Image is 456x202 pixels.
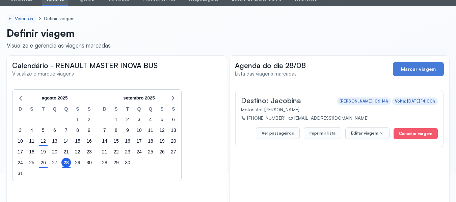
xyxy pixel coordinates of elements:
[235,61,306,70] span: Agenda do dia 28/08
[241,107,435,112] div: Motorista: [PERSON_NAME]
[7,42,111,49] div: Visualize e gerencie as viagens marcadas
[241,115,286,121] div: [PHONE_NUMBER]
[44,16,75,22] div: Definir viagem
[61,147,71,156] div: quinta-feira, 21 de ago. de 2025
[145,105,156,114] div: Q
[7,27,111,39] p: Definir viagem
[61,136,71,146] div: quinta-feira, 14 de ago. de 2025
[256,127,299,139] button: Ver passageiros
[133,105,145,114] div: Q
[84,136,94,146] div: sábado, 16 de ago. de 2025
[134,147,144,156] div: quarta-feira, 24 de set. de 2025
[27,136,36,146] div: segunda-feira, 11 de ago. de 2025
[111,125,121,135] div: segunda-feira, 8 de set. de 2025
[39,93,70,103] button: agosto 2025
[73,158,82,167] div: sexta-feira, 29 de ago. de 2025
[84,147,94,156] div: sábado, 23 de ago. de 2025
[157,136,167,146] div: sexta-feira, 19 de set. de 2025
[38,158,48,167] div: terça-feira, 26 de ago. de 2025
[156,105,168,114] div: S
[73,115,82,124] div: sexta-feira, 1 de ago. de 2025
[169,125,178,135] div: sábado, 13 de set. de 2025
[146,115,155,124] div: quinta-feira, 4 de set. de 2025
[27,147,36,156] div: segunda-feira, 18 de ago. de 2025
[169,147,178,156] div: sábado, 27 de set. de 2025
[38,125,48,135] div: terça-feira, 5 de ago. de 2025
[12,70,74,77] span: Visualize e marque viagens
[16,169,25,178] div: domingo, 31 de ago. de 2025
[241,96,301,105] span: Destino: Jacobina
[122,105,133,114] div: T
[7,15,36,23] a: Veículos
[111,115,121,124] div: segunda-feira, 1 de set. de 2025
[123,115,132,124] div: terça-feira, 2 de set. de 2025
[50,125,59,135] div: quarta-feira, 6 de ago. de 2025
[168,105,179,114] div: S
[394,128,438,139] button: Cancelar viagem
[16,147,25,156] div: domingo, 17 de ago. de 2025
[27,125,36,135] div: segunda-feira, 4 de ago. de 2025
[351,131,378,136] span: Editar viagem
[304,127,341,139] button: Imprimir lista
[99,105,110,114] div: D
[288,115,369,121] div: [EMAIL_ADDRESS][DOMAIN_NAME]
[134,125,144,135] div: quarta-feira, 10 de set. de 2025
[83,105,95,114] div: S
[123,136,132,146] div: terça-feira, 16 de set. de 2025
[26,105,37,114] div: S
[100,125,109,135] div: domingo, 7 de set. de 2025
[123,147,132,156] div: terça-feira, 23 de set. de 2025
[60,105,72,114] div: Q
[50,147,59,156] div: quarta-feira, 20 de ago. de 2025
[27,158,36,167] div: segunda-feira, 25 de ago. de 2025
[73,147,82,156] div: sexta-feira, 22 de ago. de 2025
[111,136,121,146] div: segunda-feira, 15 de set. de 2025
[393,62,444,76] button: Marcar viagem
[38,147,48,156] div: terça-feira, 19 de ago. de 2025
[100,158,109,167] div: domingo, 28 de set. de 2025
[134,115,144,124] div: quarta-feira, 3 de set. de 2025
[61,158,71,167] div: quinta-feira, 28 de ago. de 2025
[42,93,68,103] span: agosto 2025
[340,99,388,104] div: [PERSON_NAME]: 06:14h
[345,127,390,139] button: Editar viagem
[84,125,94,135] div: sábado, 9 de ago. de 2025
[134,136,144,146] div: quarta-feira, 17 de set. de 2025
[395,99,435,104] div: Volta: [DATE] 14:00h
[169,136,178,146] div: sábado, 20 de set. de 2025
[120,93,157,103] button: setembro 2025
[16,158,25,167] div: domingo, 24 de ago. de 2025
[157,147,167,156] div: sexta-feira, 26 de set. de 2025
[50,158,59,167] div: quarta-feira, 27 de ago. de 2025
[169,115,178,124] div: sábado, 6 de set. de 2025
[123,125,132,135] div: terça-feira, 9 de set. de 2025
[61,125,71,135] div: quinta-feira, 7 de ago. de 2025
[37,105,49,114] div: T
[15,16,34,22] div: Veículos
[146,136,155,146] div: quinta-feira, 18 de set. de 2025
[43,15,76,23] a: Definir viagem
[111,147,121,156] div: segunda-feira, 22 de set. de 2025
[123,93,155,103] span: setembro 2025
[157,115,167,124] div: sexta-feira, 5 de set. de 2025
[12,61,158,70] span: Calendário - RENAULT MASTER INOVA BUS
[49,105,60,114] div: Q
[110,105,122,114] div: S
[84,115,94,124] div: sábado, 2 de ago. de 2025
[50,136,59,146] div: quarta-feira, 13 de ago. de 2025
[123,158,132,167] div: terça-feira, 30 de set. de 2025
[73,136,82,146] div: sexta-feira, 15 de ago. de 2025
[16,136,25,146] div: domingo, 10 de ago. de 2025
[72,105,83,114] div: S
[235,70,297,77] span: Lista das viagens marcadas
[157,125,167,135] div: sexta-feira, 12 de set. de 2025
[73,125,82,135] div: sexta-feira, 8 de ago. de 2025
[100,147,109,156] div: domingo, 21 de set. de 2025
[38,136,48,146] div: terça-feira, 12 de ago. de 2025
[146,147,155,156] div: quinta-feira, 25 de set. de 2025
[15,105,26,114] div: D
[100,136,109,146] div: domingo, 14 de set. de 2025
[146,125,155,135] div: quinta-feira, 11 de set. de 2025
[111,158,121,167] div: segunda-feira, 29 de set. de 2025
[16,125,25,135] div: domingo, 3 de ago. de 2025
